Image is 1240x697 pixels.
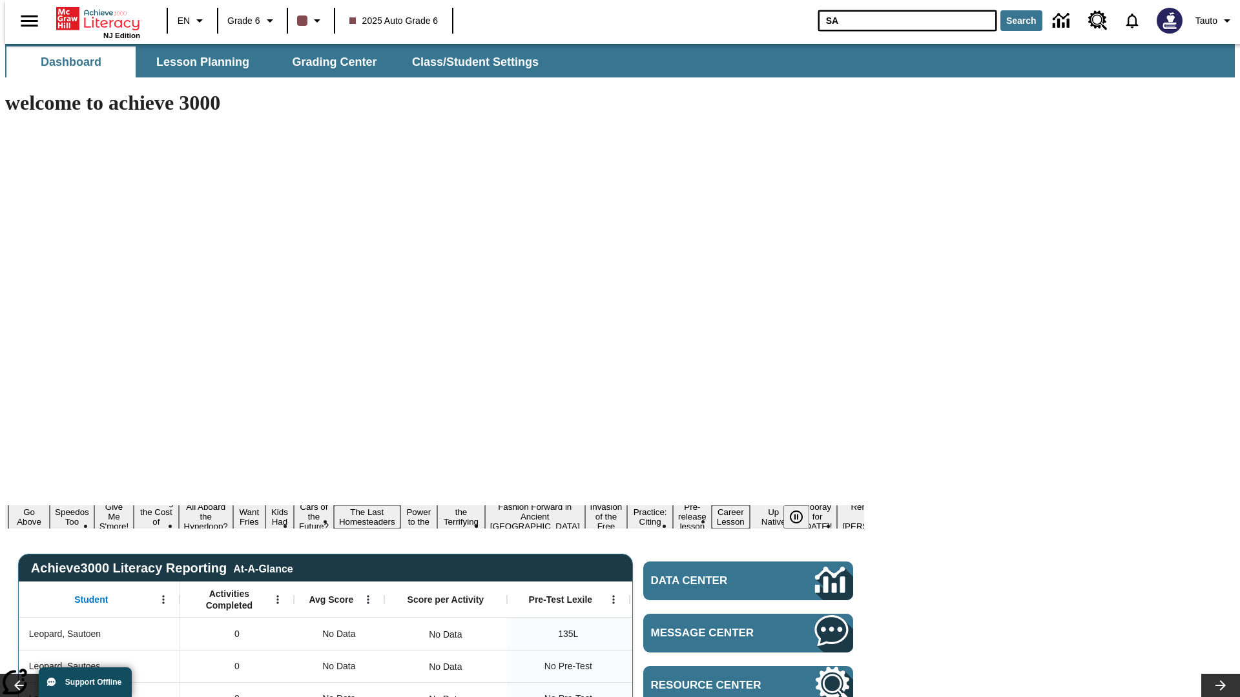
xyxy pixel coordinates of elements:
[172,9,213,32] button: Language: EN, Select a language
[400,496,438,538] button: Slide 13 Solar Power to the People
[8,486,50,548] button: Slide 4 U.S. Soldiers Go Above and Beyond
[154,590,173,609] button: Open Menu
[712,505,750,529] button: Slide 19 Career Lesson
[412,55,539,70] span: Class/Student Settings
[783,505,822,529] div: Pause
[50,496,94,538] button: Slide 5 Are Speedos Too Speedy?
[10,2,48,40] button: Open side menu
[585,490,628,543] button: Slide 16 The Invasion of the Free CD
[294,618,384,650] div: No Data, Leopard, Sautoen
[485,500,585,533] button: Slide 15 Fashion Forward in Ancient Rome
[402,46,549,77] button: Class/Student Settings
[5,46,550,77] div: SubNavbar
[222,9,283,32] button: Grade: Grade 6, Select a grade
[651,679,776,692] span: Resource Center
[422,654,468,680] div: No Data, Leopard, Sautoes
[6,46,136,77] button: Dashboard
[31,561,293,576] span: Achieve3000 Literacy Reporting
[1149,4,1190,37] button: Select a new avatar
[316,653,362,680] span: No Data
[558,627,578,641] span: 135 Lexile, Leopard, Sautoen
[818,10,997,31] input: search field
[5,91,864,115] h1: welcome to achieve 3000
[1115,4,1149,37] a: Notifications
[643,561,853,600] a: Data Center
[56,5,140,39] div: Home
[408,594,484,605] span: Score per Activity
[837,500,918,533] button: Slide 22 Remembering Justice O'Connor
[334,505,400,529] button: Slide 12 The Last Homesteaders
[292,55,377,70] span: Grading Center
[529,594,593,605] span: Pre-Test Lexile
[94,500,134,533] button: Slide 6 Give Me S'more!
[1190,9,1240,32] button: Profile/Settings
[39,667,132,697] button: Support Offline
[268,590,287,609] button: Open Menu
[316,621,362,647] span: No Data
[103,32,140,39] span: NJ Edition
[74,594,108,605] span: Student
[178,14,190,28] span: EN
[1157,8,1183,34] img: Avatar
[270,46,399,77] button: Grading Center
[29,660,101,673] span: Leopard, Sautoes
[783,505,809,529] button: Pause
[233,561,293,575] div: At-A-Glance
[65,678,121,687] span: Support Offline
[56,6,140,32] a: Home
[294,650,384,682] div: No Data, Leopard, Sautoes
[180,650,294,682] div: 0, Leopard, Sautoes
[138,46,267,77] button: Lesson Planning
[41,55,101,70] span: Dashboard
[292,9,330,32] button: Class color is dark brown. Change class color
[156,55,249,70] span: Lesson Planning
[309,594,353,605] span: Avg Score
[1000,10,1042,31] button: Search
[29,627,101,641] span: Leopard, Sautoen
[234,627,240,641] span: 0
[750,496,798,538] button: Slide 20 Cooking Up Native Traditions
[227,14,260,28] span: Grade 6
[134,496,178,538] button: Slide 7 Covering the Cost of College
[651,574,772,587] span: Data Center
[5,44,1235,77] div: SubNavbar
[651,627,776,640] span: Message Center
[180,618,294,650] div: 0, Leopard, Sautoen
[627,496,673,538] button: Slide 17 Mixed Practice: Citing Evidence
[265,486,294,548] button: Slide 10 Dirty Jobs Kids Had To Do
[358,590,378,609] button: Open Menu
[1045,3,1080,39] a: Data Center
[437,496,485,538] button: Slide 14 Attack of the Terrifying Tomatoes
[179,500,233,533] button: Slide 8 All Aboard the Hyperloop?
[349,14,439,28] span: 2025 Auto Grade 6
[187,588,272,611] span: Activities Completed
[673,500,712,533] button: Slide 18 Pre-release lesson
[1201,674,1240,697] button: Lesson carousel, Next
[643,614,853,652] a: Message Center
[604,590,623,609] button: Open Menu
[544,660,592,673] span: No Pre-Test, Leopard, Sautoes
[1080,3,1115,38] a: Resource Center, Will open in new tab
[422,621,468,647] div: No Data, Leopard, Sautoen
[294,500,334,533] button: Slide 11 Cars of the Future?
[233,486,265,548] button: Slide 9 Do You Want Fries With That?
[1195,14,1217,28] span: Tauto
[234,660,240,673] span: 0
